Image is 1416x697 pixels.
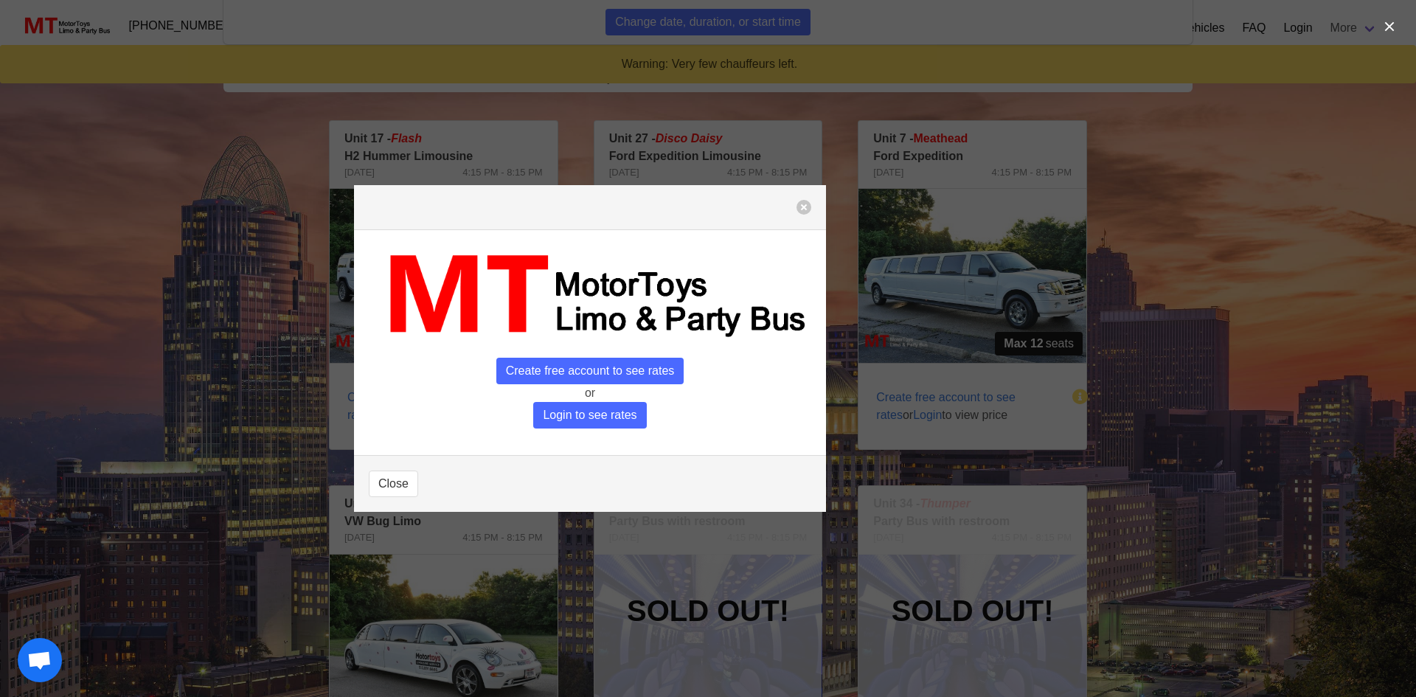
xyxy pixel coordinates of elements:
[533,402,646,429] span: Login to see rates
[369,471,418,497] button: Close
[496,358,684,384] span: Create free account to see rates
[18,638,62,682] div: Open chat
[378,475,409,493] span: Close
[369,384,811,402] p: or
[369,245,811,346] img: MT_logo_name.png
